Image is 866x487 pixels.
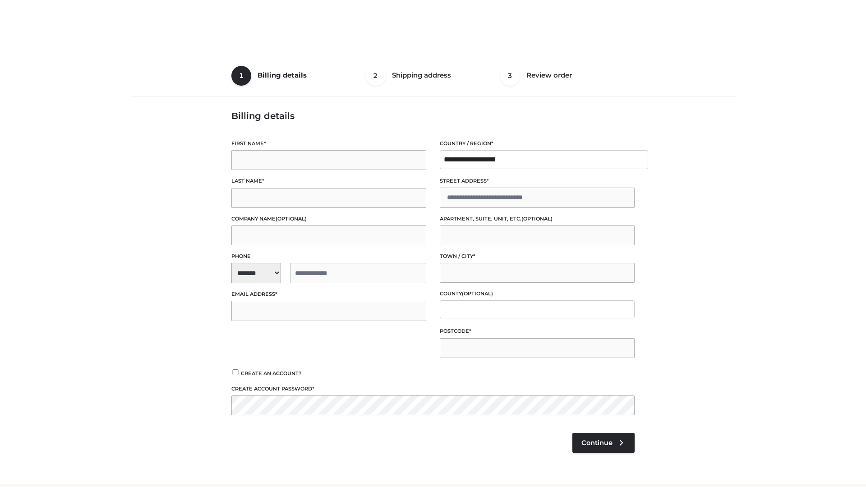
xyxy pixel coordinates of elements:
span: 3 [500,66,520,86]
span: 1 [231,66,251,86]
span: Billing details [258,71,307,79]
span: 2 [366,66,386,86]
label: First name [231,139,426,148]
label: Street address [440,177,635,185]
label: Country / Region [440,139,635,148]
span: (optional) [276,216,307,222]
span: Shipping address [392,71,451,79]
span: Create an account? [241,370,302,377]
label: County [440,289,635,298]
span: (optional) [462,290,493,297]
a: Continue [572,433,635,453]
label: Postcode [440,327,635,335]
h3: Billing details [231,110,635,121]
label: Create account password [231,385,635,393]
label: Last name [231,177,426,185]
label: Email address [231,290,426,299]
span: (optional) [521,216,553,222]
label: Apartment, suite, unit, etc. [440,215,635,223]
label: Town / City [440,252,635,261]
span: Continue [581,439,613,447]
span: Review order [526,71,572,79]
label: Phone [231,252,426,261]
label: Company name [231,215,426,223]
input: Create an account? [231,369,240,375]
